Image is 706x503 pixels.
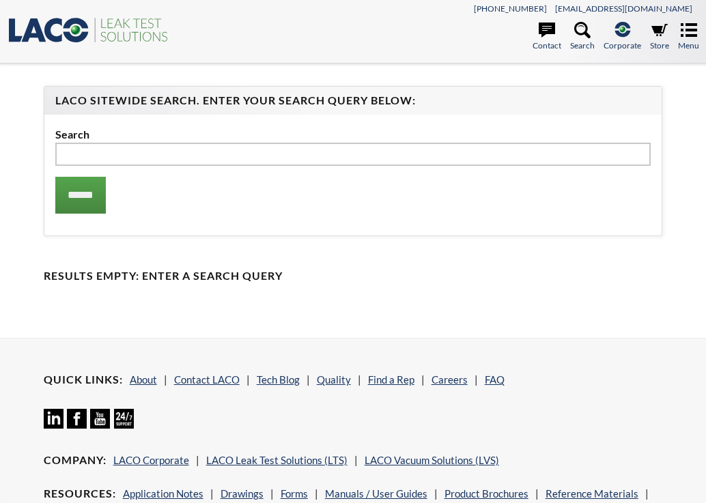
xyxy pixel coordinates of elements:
[325,487,427,500] a: Manuals / User Guides
[474,3,547,14] a: [PHONE_NUMBER]
[281,487,308,500] a: Forms
[130,373,157,386] a: About
[365,454,499,466] a: LACO Vacuum Solutions (LVS)
[546,487,638,500] a: Reference Materials
[174,373,240,386] a: Contact LACO
[317,373,351,386] a: Quality
[444,487,528,500] a: Product Brochures
[114,418,134,431] a: 24/7 Support
[604,39,641,52] span: Corporate
[55,94,651,108] h4: LACO Sitewide Search. Enter your Search Query Below:
[678,22,699,52] a: Menu
[44,487,116,501] h4: Resources
[44,453,107,468] h4: Company
[555,3,692,14] a: [EMAIL_ADDRESS][DOMAIN_NAME]
[123,487,203,500] a: Application Notes
[114,409,134,429] img: 24/7 Support Icon
[206,454,348,466] a: LACO Leak Test Solutions (LTS)
[55,126,651,143] label: Search
[432,373,468,386] a: Careers
[650,22,669,52] a: Store
[44,269,663,283] h4: Results Empty: Enter a Search Query
[533,22,561,52] a: Contact
[221,487,264,500] a: Drawings
[113,454,189,466] a: LACO Corporate
[44,373,123,387] h4: Quick Links
[485,373,505,386] a: FAQ
[570,22,595,52] a: Search
[257,373,300,386] a: Tech Blog
[368,373,414,386] a: Find a Rep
